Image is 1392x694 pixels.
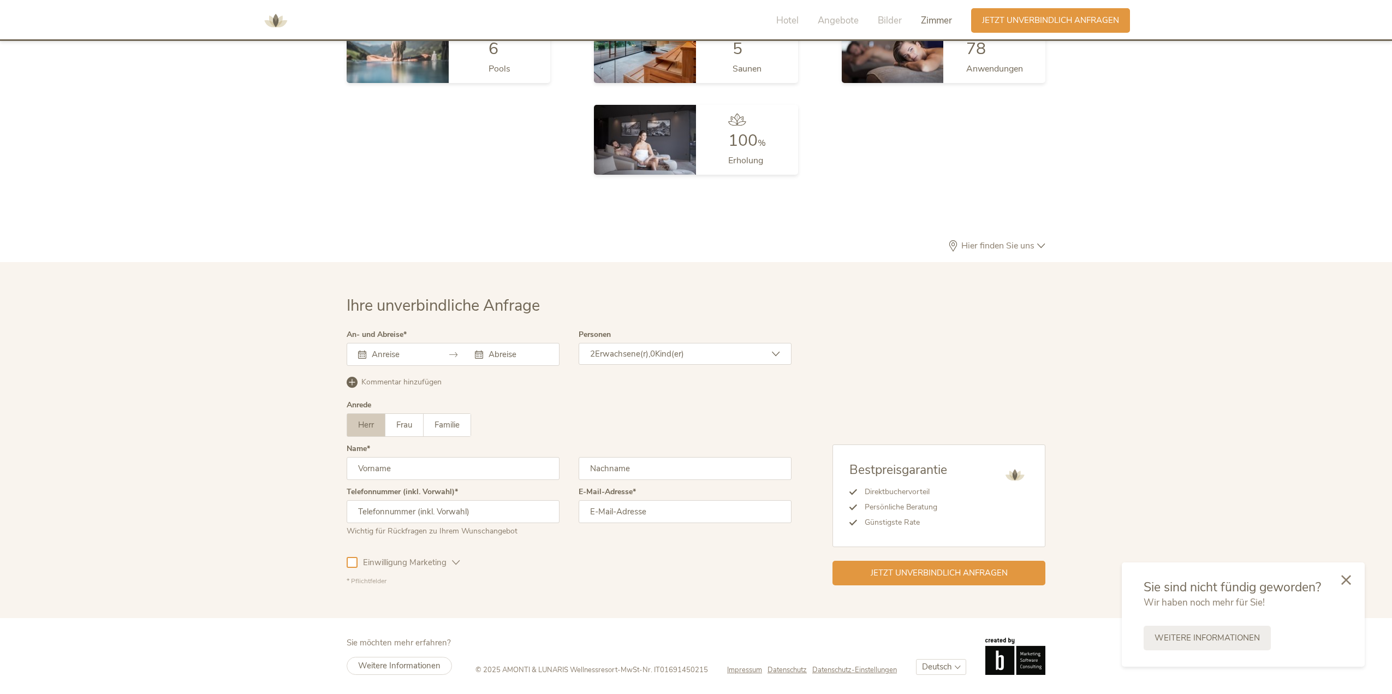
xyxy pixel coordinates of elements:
img: AMONTI & LUNARIS Wellnessresort [259,4,292,37]
span: Sie möchten mehr erfahren? [347,637,451,648]
span: - [617,665,621,675]
img: Brandnamic GmbH | Leading Hospitality Solutions [985,638,1045,675]
span: Erholung [728,155,763,167]
span: % [758,137,766,149]
span: Herr [358,419,374,430]
span: Ihre unverbindliche Anfrage [347,295,540,316]
label: Telefonnummer (inkl. Vorwahl) [347,488,458,496]
span: Pools [489,63,510,75]
li: Direktbuchervorteil [857,484,947,500]
a: Datenschutz [768,665,812,675]
span: Kommentar hinzufügen [361,377,442,388]
div: * Pflichtfelder [347,577,792,586]
span: Hier finden Sie uns [959,241,1037,250]
span: Erwachsene(r), [595,348,650,359]
span: 0 [650,348,655,359]
label: Name [347,445,370,453]
span: Anwendungen [966,63,1023,75]
span: 78 [966,38,986,60]
a: Datenschutz-Einstellungen [812,665,897,675]
span: Impressum [727,665,762,675]
div: Wichtig für Rückfragen zu Ihrem Wunschangebot [347,523,560,537]
span: 2 [590,348,595,359]
a: AMONTI & LUNARIS Wellnessresort [259,16,292,24]
span: 5 [733,38,742,60]
span: Einwilligung Marketing [358,557,452,568]
a: Weitere Informationen [1144,626,1271,650]
span: © 2025 AMONTI & LUNARIS Wellnessresort [475,665,617,675]
input: Telefonnummer (inkl. Vorwahl) [347,500,560,523]
a: Weitere Informationen [347,657,452,675]
span: Jetzt unverbindlich anfragen [871,567,1008,579]
span: Angebote [818,14,859,27]
img: AMONTI & LUNARIS Wellnessresort [1001,461,1028,489]
span: Weitere Informationen [358,660,441,671]
label: An- und Abreise [347,331,407,339]
div: Anrede [347,401,371,409]
input: Vorname [347,457,560,480]
span: Bilder [878,14,902,27]
input: Nachname [579,457,792,480]
input: E-Mail-Adresse [579,500,792,523]
span: Zimmer [921,14,952,27]
span: Hotel [776,14,799,27]
span: 100 [728,129,758,152]
label: E-Mail-Adresse [579,488,636,496]
span: Wir haben noch mehr für Sie! [1144,596,1265,609]
span: Kind(er) [655,348,684,359]
span: Sie sind nicht fündig geworden? [1144,579,1321,596]
span: Familie [435,419,460,430]
span: Bestpreisgarantie [849,461,947,478]
span: Weitere Informationen [1155,632,1260,644]
span: Saunen [733,63,762,75]
span: Frau [396,419,412,430]
li: Persönliche Beratung [857,500,947,515]
input: Anreise [369,349,431,360]
span: Datenschutz [768,665,807,675]
input: Abreise [486,349,548,360]
label: Personen [579,331,611,339]
span: 6 [489,38,498,60]
span: Jetzt unverbindlich anfragen [982,15,1119,26]
span: MwSt-Nr. IT01691450215 [621,665,708,675]
li: Günstigste Rate [857,515,947,530]
a: Impressum [727,665,768,675]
